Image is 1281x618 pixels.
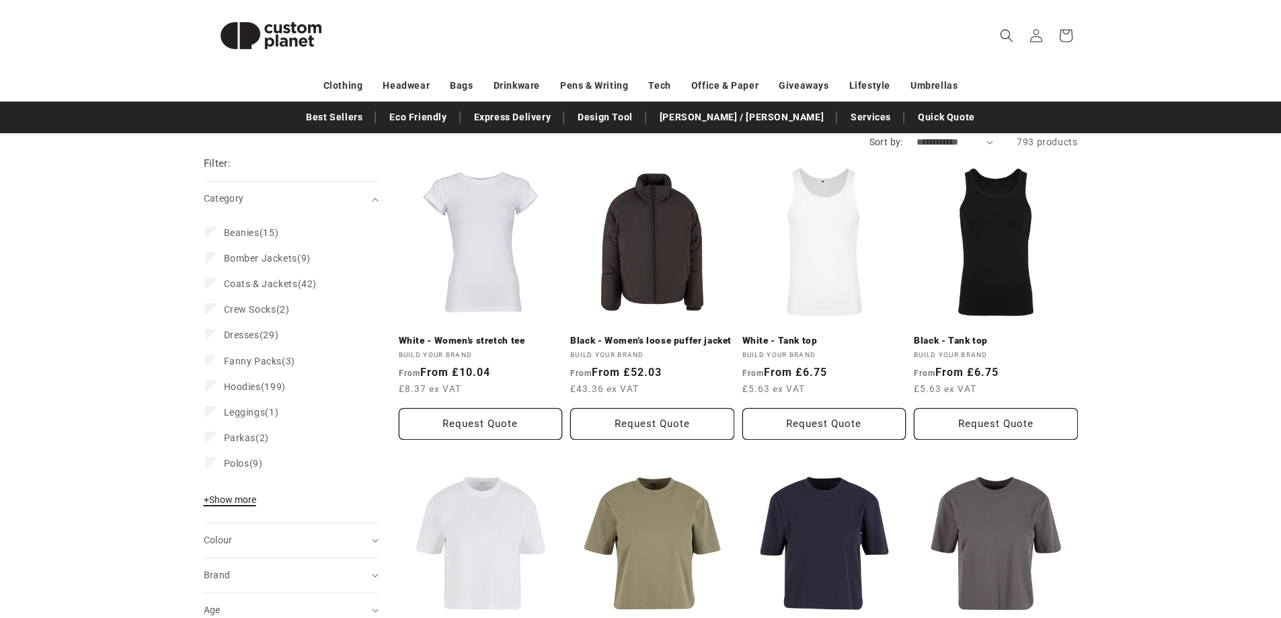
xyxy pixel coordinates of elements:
[224,457,263,469] span: (9)
[399,335,563,347] a: White - Women’s stretch tee
[1017,137,1077,147] span: 793 products
[399,408,563,440] button: Request Quote
[224,329,279,341] span: (29)
[224,278,298,289] span: Coats & Jackets
[204,558,379,592] summary: Brand (0 selected)
[224,432,256,443] span: Parkas
[224,381,261,392] span: Hoodies
[450,74,473,98] a: Bags
[648,74,670,98] a: Tech
[204,182,379,216] summary: Category (0 selected)
[323,74,363,98] a: Clothing
[224,227,279,239] span: (15)
[204,5,338,66] img: Custom Planet
[570,335,734,347] a: Black - Women’s loose puffer jacket
[204,193,244,204] span: Category
[849,74,890,98] a: Lifestyle
[570,408,734,440] button: Request Quote
[571,106,639,129] a: Design Tool
[204,156,231,171] h2: Filter:
[224,253,297,264] span: Bomber Jackets
[224,458,249,469] span: Polos
[224,252,311,264] span: (9)
[779,74,828,98] a: Giveaways
[224,355,295,367] span: (3)
[204,570,231,580] span: Brand
[992,21,1021,50] summary: Search
[467,106,558,129] a: Express Delivery
[224,356,282,366] span: Fanny Packs
[204,523,379,557] summary: Colour (0 selected)
[204,494,260,512] button: Show more
[224,432,269,444] span: (2)
[383,106,453,129] a: Eco Friendly
[494,74,540,98] a: Drinkware
[204,494,256,505] span: Show more
[204,605,221,615] span: Age
[224,304,276,315] span: Crew Socks
[914,408,1078,440] button: Request Quote
[914,335,1078,347] a: Black - Tank top
[910,74,958,98] a: Umbrellas
[204,535,233,545] span: Colour
[224,407,266,418] span: Leggings
[869,137,903,147] label: Sort by:
[653,106,830,129] a: [PERSON_NAME] / [PERSON_NAME]
[224,227,260,238] span: Beanies
[691,74,759,98] a: Office & Paper
[560,74,628,98] a: Pens & Writing
[742,408,906,440] button: Request Quote
[911,106,982,129] a: Quick Quote
[224,381,286,393] span: (199)
[224,303,290,315] span: (2)
[224,330,260,340] span: Dresses
[299,106,369,129] a: Best Sellers
[204,494,209,505] span: +
[742,335,906,347] a: White - Tank top
[844,106,898,129] a: Services
[1214,553,1281,618] iframe: Chat Widget
[383,74,430,98] a: Headwear
[224,278,317,290] span: (42)
[224,406,279,418] span: (1)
